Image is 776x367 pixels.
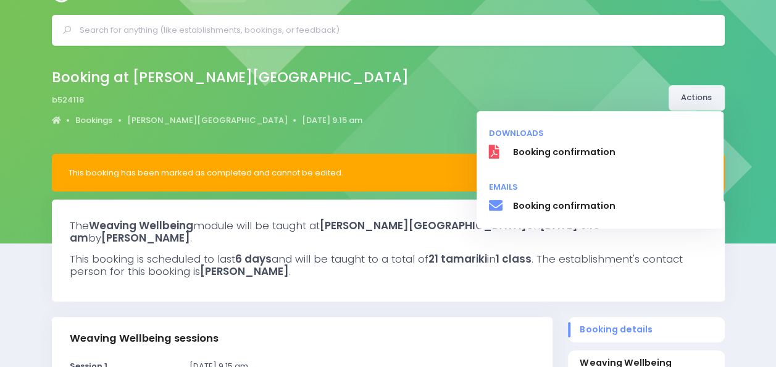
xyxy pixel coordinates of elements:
[320,218,527,233] strong: [PERSON_NAME][GEOGRAPHIC_DATA]
[127,114,288,127] a: [PERSON_NAME][GEOGRAPHIC_DATA]
[200,264,289,279] strong: [PERSON_NAME]
[80,21,707,40] input: Search for anything (like establishments, bookings, or feedback)
[70,219,707,245] h3: The module will be taught at on by .
[89,218,193,233] strong: Weaving Wellbeing
[496,251,532,266] strong: 1 class
[477,193,724,219] a: Booking confirmation
[235,251,272,266] strong: 6 days
[477,175,724,193] li: Emails
[52,69,409,86] h2: Booking at [PERSON_NAME][GEOGRAPHIC_DATA]
[477,122,724,140] li: Downloads
[302,114,362,127] a: [DATE] 9.15 am
[101,230,190,245] strong: [PERSON_NAME]
[477,140,724,166] a: Booking confirmation
[75,114,112,127] a: Bookings
[70,332,219,345] h3: Weaving Wellbeing sessions
[512,200,711,213] span: Booking confirmation
[669,85,725,111] a: Actions
[69,167,708,179] div: This booking has been marked as completed and cannot be edited.
[512,146,711,159] span: Booking confirmation
[568,317,725,342] a: Booking details
[70,218,599,245] strong: [DATE] 9.15 am
[70,253,707,278] h3: This booking is scheduled to last and will be taught to a total of in . The establishment's conta...
[428,251,487,266] strong: 21 tamariki
[52,94,84,106] span: b524118
[580,323,712,336] span: Booking details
